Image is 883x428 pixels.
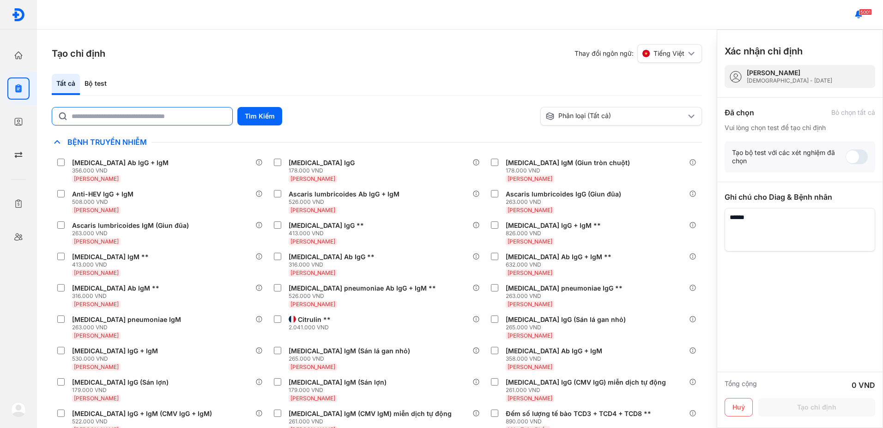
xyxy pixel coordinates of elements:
[506,230,605,237] div: 826.000 VND
[72,315,181,324] div: [MEDICAL_DATA] pneumoniae IgM
[747,69,832,77] div: [PERSON_NAME]
[290,207,335,214] span: [PERSON_NAME]
[506,284,623,292] div: [MEDICAL_DATA] pneumoniae IgG **
[725,107,754,118] div: Đã chọn
[52,74,80,95] div: Tất cả
[74,395,119,402] span: [PERSON_NAME]
[289,253,375,261] div: [MEDICAL_DATA] Ab IgG **
[237,107,282,125] button: Tìm Kiếm
[506,253,611,261] div: [MEDICAL_DATA] Ab IgG + IgM **
[725,380,757,391] div: Tổng cộng
[289,347,410,355] div: [MEDICAL_DATA] IgM (Sán lá gan nhỏ)
[74,332,119,339] span: [PERSON_NAME]
[506,347,602,355] div: [MEDICAL_DATA] Ab IgG + IgM
[72,355,162,363] div: 530.000 VND
[72,198,137,206] div: 508.000 VND
[725,124,875,132] div: Vui lòng chọn test để tạo chỉ định
[506,221,601,230] div: [MEDICAL_DATA] IgG + IgM **
[508,363,552,370] span: [PERSON_NAME]
[72,418,216,425] div: 522.000 VND
[545,112,686,121] div: Phân loại (Tất cả)
[289,261,378,268] div: 316.000 VND
[72,324,185,331] div: 263.000 VND
[289,418,455,425] div: 261.000 VND
[508,238,552,245] span: [PERSON_NAME]
[508,175,552,182] span: [PERSON_NAME]
[859,9,872,15] span: 5001
[52,47,105,60] h3: Tạo chỉ định
[72,159,169,167] div: [MEDICAL_DATA] Ab IgG + IgM
[12,8,25,22] img: logo
[508,332,552,339] span: [PERSON_NAME]
[289,410,452,418] div: [MEDICAL_DATA] IgM (CMV IgM) miễn dịch tự động
[74,269,119,276] span: [PERSON_NAME]
[74,207,119,214] span: [PERSON_NAME]
[831,108,875,117] div: Bỏ chọn tất cả
[72,378,169,386] div: [MEDICAL_DATA] IgG (Sán lợn)
[725,398,753,416] button: Huỷ
[290,238,335,245] span: [PERSON_NAME]
[289,386,390,394] div: 179.000 VND
[506,418,655,425] div: 890.000 VND
[653,49,684,58] span: Tiếng Việt
[506,198,625,206] div: 263.000 VND
[506,324,629,331] div: 265.000 VND
[506,261,615,268] div: 632.000 VND
[508,269,552,276] span: [PERSON_NAME]
[63,137,151,147] span: Bệnh Truyền Nhiễm
[289,159,355,167] div: [MEDICAL_DATA] IgG
[506,292,626,300] div: 263.000 VND
[80,74,111,95] div: Bộ test
[74,175,119,182] span: [PERSON_NAME]
[289,284,436,292] div: [MEDICAL_DATA] pneumoniae Ab IgG + IgM **
[74,363,119,370] span: [PERSON_NAME]
[72,167,172,174] div: 356.000 VND
[74,238,119,245] span: [PERSON_NAME]
[289,198,403,206] div: 526.000 VND
[72,386,172,394] div: 179.000 VND
[289,324,334,331] div: 2.041.000 VND
[506,386,670,394] div: 261.000 VND
[508,207,552,214] span: [PERSON_NAME]
[506,159,630,167] div: [MEDICAL_DATA] IgM (Giun tròn chuột)
[506,167,634,174] div: 178.000 VND
[290,269,335,276] span: [PERSON_NAME]
[508,395,552,402] span: [PERSON_NAME]
[72,190,133,198] div: Anti-HEV IgG + IgM
[289,378,387,386] div: [MEDICAL_DATA] IgM (Sán lợn)
[290,363,335,370] span: [PERSON_NAME]
[290,395,335,402] span: [PERSON_NAME]
[852,380,875,391] div: 0 VND
[298,315,331,324] div: Citrulin **
[747,77,832,84] div: [DEMOGRAPHIC_DATA] - [DATE]
[290,301,335,308] span: [PERSON_NAME]
[72,410,212,418] div: [MEDICAL_DATA] IgG + IgM (CMV IgG + IgM)
[72,347,158,355] div: [MEDICAL_DATA] IgG + IgM
[289,230,368,237] div: 413.000 VND
[290,175,335,182] span: [PERSON_NAME]
[289,292,440,300] div: 526.000 VND
[289,221,364,230] div: [MEDICAL_DATA] IgG **
[72,284,159,292] div: [MEDICAL_DATA] Ab IgM **
[732,149,846,165] div: Tạo bộ test với các xét nghiệm đã chọn
[289,167,358,174] div: 178.000 VND
[72,230,193,237] div: 263.000 VND
[72,261,152,268] div: 413.000 VND
[74,301,119,308] span: [PERSON_NAME]
[506,378,666,386] div: [MEDICAL_DATA] IgG (CMV IgG) miễn dịch tự động
[11,402,26,417] img: logo
[506,315,626,324] div: [MEDICAL_DATA] IgG (Sán lá gan nhỏ)
[506,355,606,363] div: 358.000 VND
[72,292,163,300] div: 316.000 VND
[506,410,651,418] div: Đếm số lượng tế bào TCD3 + TCD4 + TCD8 **
[72,253,149,261] div: [MEDICAL_DATA] IgM **
[289,355,414,363] div: 265.000 VND
[72,221,189,230] div: Ascaris lumbricoides IgM (Giun đũa)
[289,190,399,198] div: Ascaris lumbricoides Ab IgG + IgM
[575,44,702,63] div: Thay đổi ngôn ngữ:
[506,190,621,198] div: Ascaris lumbricoides IgG (Giun đũa)
[508,301,552,308] span: [PERSON_NAME]
[758,398,875,416] button: Tạo chỉ định
[725,45,803,58] h3: Xác nhận chỉ định
[725,191,875,202] div: Ghi chú cho Diag & Bệnh nhân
